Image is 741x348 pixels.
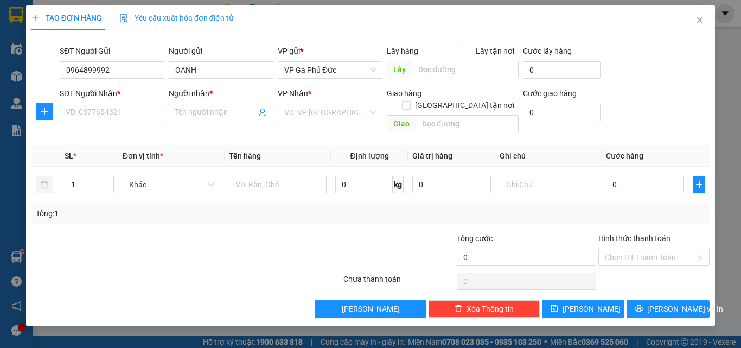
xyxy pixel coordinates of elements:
[101,59,453,73] li: Hotline: 1900400028
[647,303,723,315] span: [PERSON_NAME] và In
[393,176,404,193] span: kg
[129,176,214,193] span: Khác
[387,89,421,98] span: Giao hàng
[31,14,39,22] span: plus
[229,176,327,193] input: VD: Bàn, Ghế
[523,89,577,98] label: Cước giao hàng
[119,14,234,22] span: Yêu cầu xuất hóa đơn điện tử
[416,115,519,132] input: Dọc đường
[387,61,412,78] span: Lấy
[342,273,456,292] div: Chưa thanh toán
[229,151,261,160] span: Tên hàng
[693,180,705,189] span: plus
[387,47,418,55] span: Lấy hàng
[119,14,128,23] img: icon
[101,46,453,59] li: Số nhà [STREET_ADDRESS][PERSON_NAME]
[523,61,601,79] input: Cước lấy hàng
[60,45,164,57] div: SĐT Người Gửi
[169,45,273,57] div: Người gửi
[169,87,273,99] div: Người nhận
[598,234,670,243] label: Hình thức thanh toán
[412,151,452,160] span: Giá trị hàng
[132,12,424,42] b: Công ty TNHH Trọng Hiếu Phú Thọ - Nam Cường Limousine
[350,151,388,160] span: Định lượng
[542,300,625,318] button: save[PERSON_NAME]
[551,305,558,313] span: save
[36,176,53,193] button: delete
[31,14,102,22] span: TẠO ĐƠN HÀNG
[315,300,426,318] button: [PERSON_NAME]
[65,151,73,160] span: SL
[563,303,621,315] span: [PERSON_NAME]
[60,87,164,99] div: SĐT Người Nhận
[284,62,376,78] span: VP Ga Phủ Đức
[36,103,53,120] button: plus
[455,305,462,313] span: delete
[412,61,519,78] input: Dọc đường
[523,47,572,55] label: Cước lấy hàng
[495,145,602,167] th: Ghi chú
[387,115,416,132] span: Giao
[123,151,163,160] span: Đơn vị tính
[342,303,400,315] span: [PERSON_NAME]
[695,16,704,24] span: close
[627,300,710,318] button: printer[PERSON_NAME] và In
[278,89,308,98] span: VP Nhận
[685,5,715,36] button: Close
[412,176,490,193] input: 0
[635,305,643,313] span: printer
[693,176,705,193] button: plus
[258,108,267,117] span: user-add
[411,99,519,111] span: [GEOGRAPHIC_DATA] tận nơi
[523,104,601,121] input: Cước giao hàng
[467,303,514,315] span: Xóa Thông tin
[36,107,53,116] span: plus
[471,45,519,57] span: Lấy tận nơi
[429,300,540,318] button: deleteXóa Thông tin
[606,151,643,160] span: Cước hàng
[36,207,287,219] div: Tổng: 1
[500,176,597,193] input: Ghi Chú
[278,45,382,57] div: VP gửi
[457,234,493,243] span: Tổng cước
